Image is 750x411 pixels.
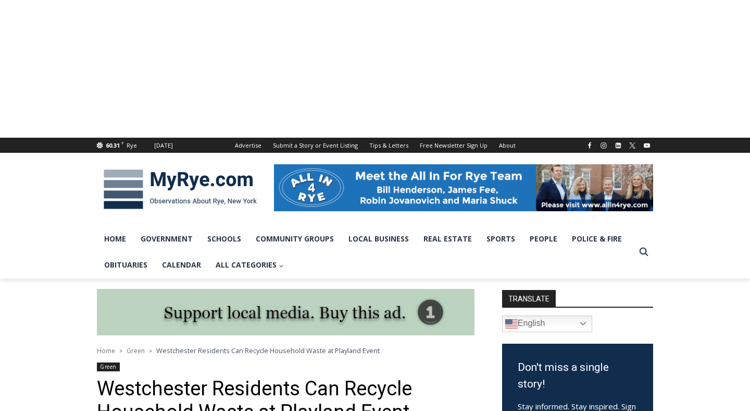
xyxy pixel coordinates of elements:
[127,346,145,355] a: Green
[565,226,629,252] a: Police & Fire
[127,141,137,150] div: Rye
[416,226,479,252] a: Real Estate
[229,138,521,153] nav: Secondary Navigation
[493,138,521,153] a: About
[274,164,653,211] img: All in for Rye
[634,243,653,261] button: View Search Form
[216,259,284,271] span: All Categories
[229,138,267,153] a: Advertise
[97,226,133,252] a: Home
[106,141,120,149] span: 60.31
[97,226,634,279] nav: Primary Navigation
[364,138,414,153] a: Tips & Letters
[97,162,264,216] img: MyRye.com
[414,138,493,153] a: Free Newsletter Sign Up
[156,346,380,355] span: Westchester Residents Can Recycle Household Waste at Playland Event
[155,252,208,278] a: Calendar
[641,139,653,152] a: YouTube
[505,318,518,330] img: en
[97,346,115,355] a: Home
[121,140,124,146] span: F
[479,226,522,252] a: Sports
[200,226,248,252] a: Schools
[97,362,120,371] a: Green
[154,141,173,150] div: [DATE]
[502,290,556,307] strong: TRANSLATE
[267,138,364,153] a: Submit a Story or Event Listing
[97,345,474,356] nav: Breadcrumbs
[208,252,291,278] a: All Categories
[341,226,416,252] a: Local Business
[119,347,122,355] span: >
[626,139,639,152] a: X
[133,226,200,252] a: Government
[597,139,610,152] a: Instagram
[248,226,341,252] a: Community Groups
[612,139,624,152] a: Linkedin
[149,347,152,355] span: >
[97,252,155,278] a: Obituaries
[583,139,596,152] a: Facebook
[502,316,592,332] a: English
[97,289,474,336] img: support local media, buy this ad
[518,359,637,392] h3: Don't miss a single story!
[522,226,565,252] a: People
